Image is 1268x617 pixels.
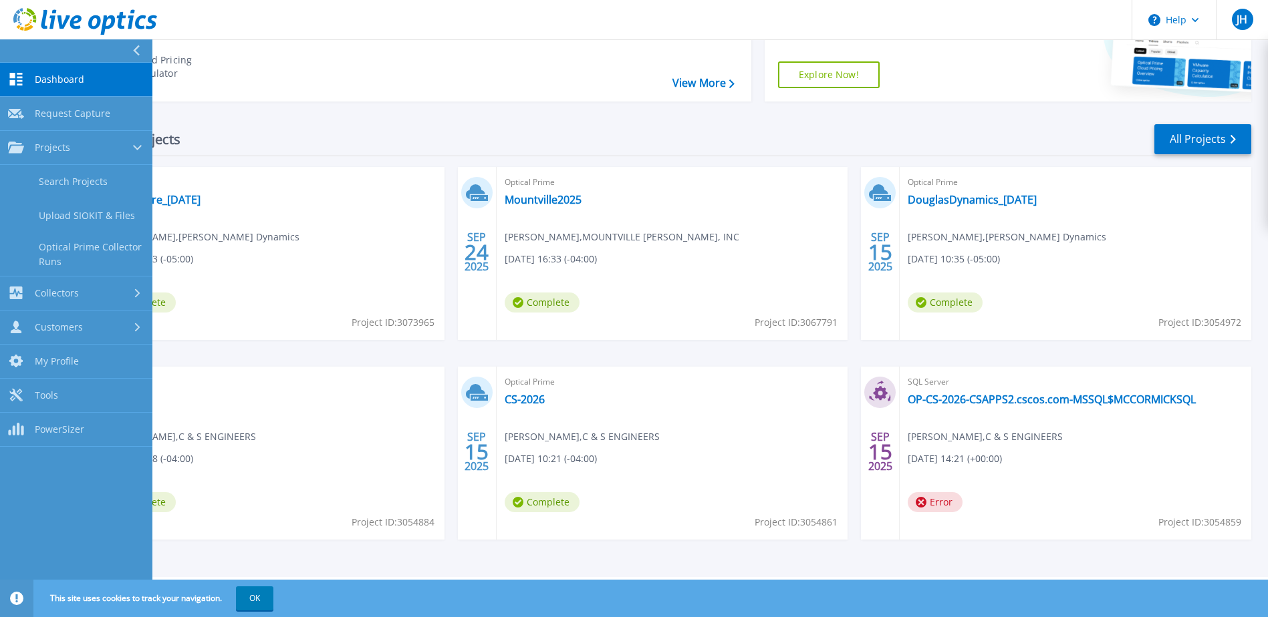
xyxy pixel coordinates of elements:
[505,230,739,244] span: [PERSON_NAME] , MOUNTVILLE [PERSON_NAME], INC
[755,315,838,330] span: Project ID: 3067791
[672,77,735,89] a: View More
[868,427,893,476] div: SEP 2025
[464,427,489,476] div: SEP 2025
[505,429,660,444] span: [PERSON_NAME] , C & S ENGINEERS
[868,446,892,457] span: 15
[505,451,597,466] span: [DATE] 10:21 (-04:00)
[352,515,434,530] span: Project ID: 3054884
[868,246,892,258] span: 15
[908,375,1243,389] span: SQL Server
[1154,124,1251,154] a: All Projects
[465,246,489,258] span: 24
[35,73,84,85] span: Dashboard
[352,315,434,330] span: Project ID: 3073965
[505,393,545,406] a: CS-2026
[35,321,83,333] span: Customers
[505,175,840,190] span: Optical Prime
[131,53,238,80] div: Cloud Pricing Calculator
[908,292,983,313] span: Complete
[1237,14,1247,25] span: JH
[101,375,436,389] span: Optical Prime
[908,451,1002,466] span: [DATE] 14:21 (+00:00)
[755,515,838,530] span: Project ID: 3054861
[505,252,597,266] span: [DATE] 16:33 (-04:00)
[908,252,1000,266] span: [DATE] 10:35 (-05:00)
[908,429,1063,444] span: [PERSON_NAME] , C & S ENGINEERS
[505,375,840,389] span: Optical Prime
[1158,515,1241,530] span: Project ID: 3054859
[35,287,79,299] span: Collectors
[908,492,963,512] span: Error
[505,292,580,313] span: Complete
[465,446,489,457] span: 15
[35,108,110,120] span: Request Capture
[908,230,1106,244] span: [PERSON_NAME] , [PERSON_NAME] Dynamics
[35,423,84,435] span: PowerSizer
[101,175,436,190] span: Optical Prime
[908,175,1243,190] span: Optical Prime
[95,50,244,83] a: Cloud Pricing Calculator
[1158,315,1241,330] span: Project ID: 3054972
[101,230,299,244] span: [PERSON_NAME] , [PERSON_NAME] Dynamics
[35,355,79,367] span: My Profile
[101,429,256,444] span: [PERSON_NAME] , C & S ENGINEERS
[505,492,580,512] span: Complete
[35,142,70,154] span: Projects
[37,586,273,610] span: This site uses cookies to track your navigation.
[908,393,1196,406] a: OP-CS-2026-CSAPPS2.cscos.com-MSSQL$MCCORMICKSQL
[464,228,489,276] div: SEP 2025
[35,389,58,401] span: Tools
[505,193,582,206] a: Mountville2025
[908,193,1037,206] a: DouglasDynamics_[DATE]
[236,586,273,610] button: OK
[778,61,880,88] a: Explore Now!
[868,228,893,276] div: SEP 2025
